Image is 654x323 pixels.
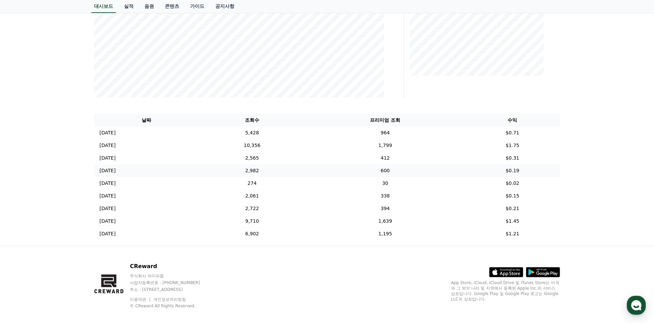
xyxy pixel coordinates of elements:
[105,226,113,232] span: 설정
[306,227,465,240] td: 1,195
[199,164,306,177] td: 2,982
[130,297,151,302] a: 이용약관
[99,230,115,237] p: [DATE]
[465,202,560,215] td: $0.21
[99,129,115,136] p: [DATE]
[99,155,115,162] p: [DATE]
[306,177,465,190] td: 30
[465,227,560,240] td: $1.21
[130,262,213,270] p: CReward
[45,216,88,233] a: 대화
[99,192,115,200] p: [DATE]
[2,216,45,233] a: 홈
[99,142,115,149] p: [DATE]
[99,167,115,174] p: [DATE]
[465,215,560,227] td: $1.45
[465,127,560,139] td: $0.71
[199,152,306,164] td: 2,565
[465,114,560,127] th: 수익
[465,164,560,177] td: $0.19
[465,177,560,190] td: $0.02
[199,114,306,127] th: 조회수
[306,215,465,227] td: 1,639
[306,127,465,139] td: 964
[465,190,560,202] td: $0.15
[451,280,560,302] p: App Store, iCloud, iCloud Drive 및 iTunes Store는 미국과 그 밖의 나라 및 지역에서 등록된 Apple Inc.의 서비스 상표입니다. Goo...
[130,287,213,292] p: 주소 : [STREET_ADDRESS]
[130,280,213,285] p: 사업자등록번호 : [PHONE_NUMBER]
[62,227,71,232] span: 대화
[21,226,26,232] span: 홈
[130,303,213,309] p: © CReward All Rights Reserved.
[199,139,306,152] td: 10,356
[306,202,465,215] td: 394
[306,152,465,164] td: 412
[306,114,465,127] th: 프리미엄 조회
[199,227,306,240] td: 6,902
[306,139,465,152] td: 1,799
[99,205,115,212] p: [DATE]
[465,139,560,152] td: $1.75
[199,127,306,139] td: 5,428
[199,202,306,215] td: 2,722
[306,190,465,202] td: 338
[130,273,213,279] p: 주식회사 와이피랩
[199,215,306,227] td: 9,710
[94,114,199,127] th: 날짜
[153,297,186,302] a: 개인정보처리방침
[306,164,465,177] td: 600
[199,190,306,202] td: 2,061
[99,218,115,225] p: [DATE]
[88,216,131,233] a: 설정
[465,152,560,164] td: $0.31
[199,177,306,190] td: 274
[99,180,115,187] p: [DATE]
